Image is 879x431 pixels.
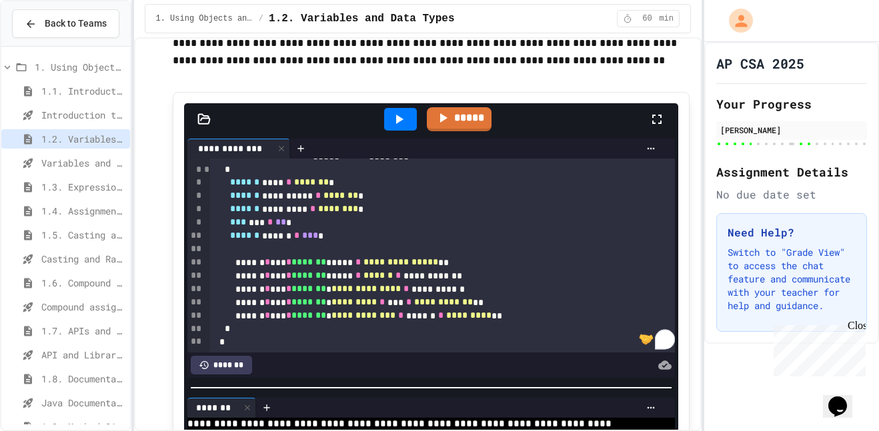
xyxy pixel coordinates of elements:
span: Back to Teams [45,17,107,31]
span: 1.6. Compound Assignment Operators [41,276,125,290]
span: min [659,13,674,24]
iframe: chat widget [768,320,866,376]
div: [PERSON_NAME] [720,124,863,136]
h2: Assignment Details [716,163,867,181]
span: 1.5. Casting and Ranges of Values [41,228,125,242]
span: Variables and Data Types - Quiz [41,156,125,170]
span: 1.2. Variables and Data Types [269,11,454,27]
div: Chat with us now!Close [5,5,92,85]
h2: Your Progress [716,95,867,113]
span: Java Documentation with Comments - Topic 1.8 [41,396,125,410]
span: Compound assignment operators - Quiz [41,300,125,314]
h3: Need Help? [728,224,856,240]
h1: AP CSA 2025 [716,54,804,73]
span: 60 [636,13,658,24]
span: Introduction to Algorithms, Programming, and Compilers [41,108,125,122]
span: 1.7. APIs and Libraries [41,324,125,338]
div: My Account [715,5,756,36]
span: 1.4. Assignment and Input [41,204,125,218]
span: API and Libraries - Topic 1.7 [41,348,125,362]
span: 1.1. Introduction to Algorithms, Programming, and Compilers [41,84,125,98]
p: Switch to "Grade View" to access the chat feature and communicate with your teacher for help and ... [728,246,856,312]
span: 1.3. Expressions and Output [New] [41,180,125,194]
span: 1. Using Objects and Methods [156,13,253,24]
span: Casting and Ranges of variables - Quiz [41,252,125,266]
span: / [259,13,263,24]
button: Back to Teams [12,9,119,38]
span: 1. Using Objects and Methods [35,60,125,74]
span: 1.2. Variables and Data Types [41,132,125,146]
span: 1.8. Documentation with Comments and Preconditions [41,372,125,386]
iframe: chat widget [823,378,866,418]
div: To enrich screen reader interactions, please activate Accessibility in Grammarly extension settings [210,108,676,351]
div: No due date set [716,187,867,203]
